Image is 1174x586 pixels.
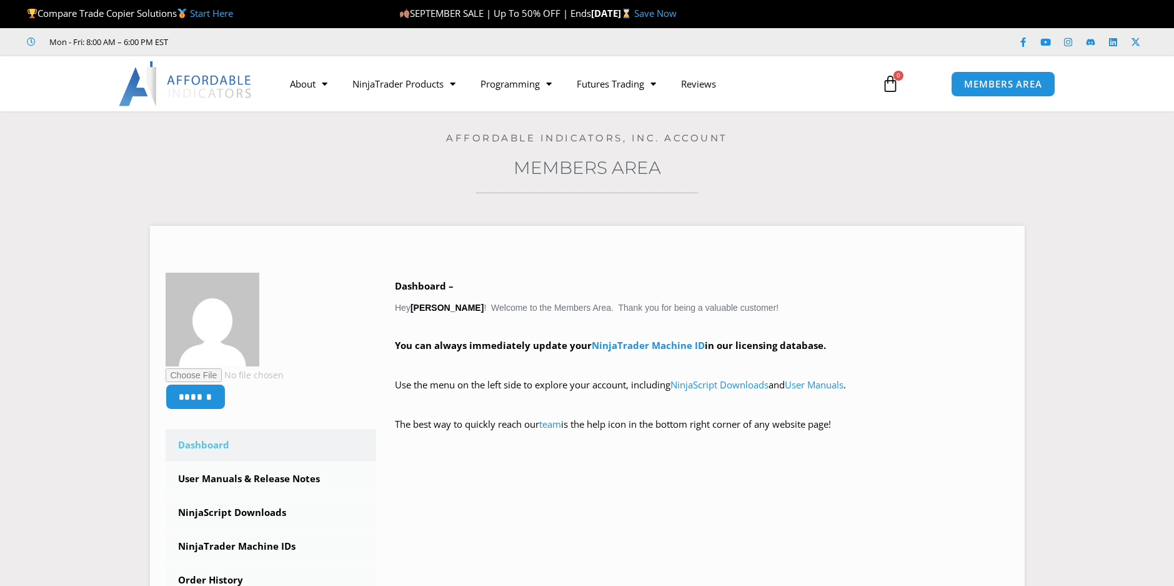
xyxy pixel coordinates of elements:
[395,278,1009,451] div: Hey ! Welcome to the Members Area. Thank you for being a valuable customer!
[400,9,409,18] img: 🍂
[395,376,1009,412] p: Use the menu on the left side to explore your account, including and .
[395,416,1009,451] p: The best way to quickly reach our is the help icon in the bottom right corner of any website page!
[539,418,561,430] a: team
[964,79,1042,89] span: MEMBERS AREA
[622,9,631,18] img: ⌛
[446,132,728,144] a: Affordable Indicators, Inc. Account
[277,69,340,98] a: About
[166,429,377,462] a: Dashboard
[277,69,867,98] nav: Menu
[863,66,918,102] a: 0
[27,7,233,19] span: Compare Trade Copier Solutions
[399,7,591,19] span: SEPTEMBER SALE | Up To 50% OFF | Ends
[634,7,677,19] a: Save Now
[592,339,705,351] a: NinjaTrader Machine ID
[669,69,729,98] a: Reviews
[514,157,661,178] a: Members Area
[190,7,233,19] a: Start Here
[340,69,468,98] a: NinjaTrader Products
[395,280,454,292] b: Dashboard –
[46,34,168,49] span: Mon - Fri: 8:00 AM – 6:00 PM EST
[186,36,373,48] iframe: Customer reviews powered by Trustpilot
[564,69,669,98] a: Futures Trading
[785,378,843,391] a: User Manuals
[395,339,826,351] strong: You can always immediately update your in our licensing database.
[951,71,1055,97] a: MEMBERS AREA
[119,61,253,106] img: LogoAI | Affordable Indicators – NinjaTrader
[166,497,377,529] a: NinjaScript Downloads
[166,530,377,563] a: NinjaTrader Machine IDs
[591,7,634,19] strong: [DATE]
[670,378,769,391] a: NinjaScript Downloads
[177,9,187,18] img: 🥇
[166,273,259,366] img: 4715a441bbe3bb92bab98dccb6df46b25401e637e6db5094baddf6d2b9768327
[27,9,37,18] img: 🏆
[410,303,484,313] strong: [PERSON_NAME]
[166,463,377,495] a: User Manuals & Release Notes
[468,69,564,98] a: Programming
[893,71,903,81] span: 0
